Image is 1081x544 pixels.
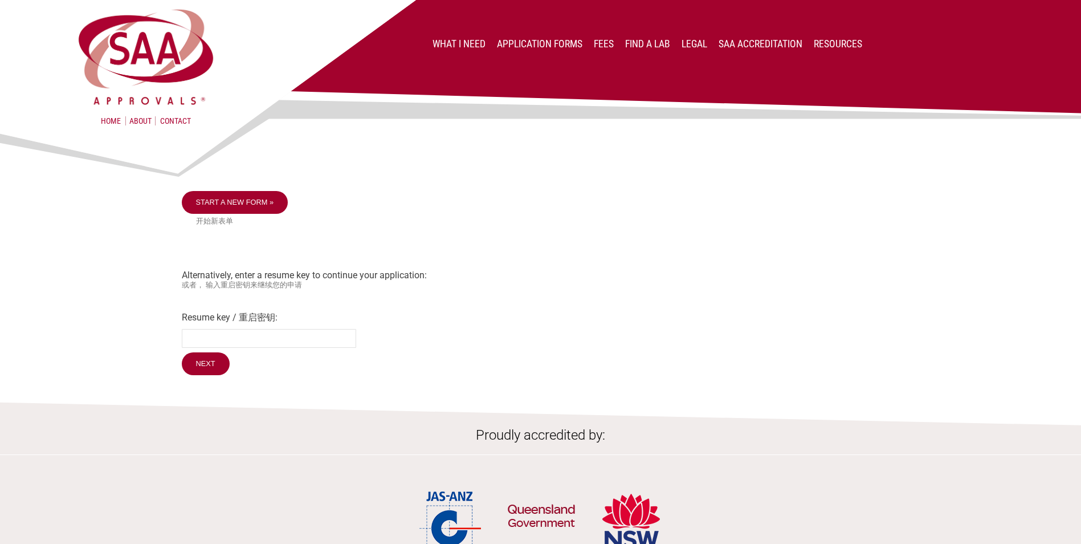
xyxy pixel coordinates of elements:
img: SAA Approvals [76,7,217,107]
div: Alternatively, enter a resume key to continue your application: [182,191,900,378]
input: Next [182,352,230,375]
a: What I Need [433,38,486,50]
small: 开始新表单 [196,217,900,226]
small: 或者， 输入重启密钥来继续您的申请 [182,281,900,290]
a: Resources [814,38,862,50]
a: SAA Accreditation [719,38,802,50]
a: Start a new form » [182,191,288,214]
a: Fees [594,38,614,50]
a: Legal [682,38,707,50]
a: Application Forms [497,38,582,50]
a: Find a lab [625,38,670,50]
label: Resume key / 重启密钥: [182,312,900,324]
a: About [125,116,156,125]
a: Home [101,116,121,125]
a: Contact [160,116,191,125]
